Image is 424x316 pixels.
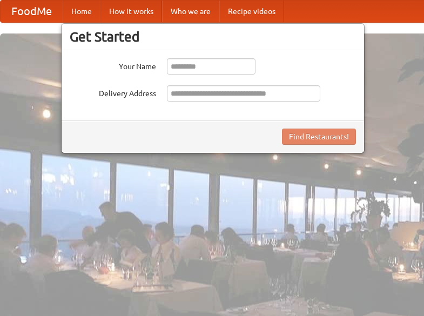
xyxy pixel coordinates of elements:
[70,29,356,45] h3: Get Started
[1,1,63,22] a: FoodMe
[100,1,162,22] a: How it works
[219,1,284,22] a: Recipe videos
[63,1,100,22] a: Home
[162,1,219,22] a: Who we are
[70,58,156,72] label: Your Name
[282,129,356,145] button: Find Restaurants!
[70,85,156,99] label: Delivery Address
